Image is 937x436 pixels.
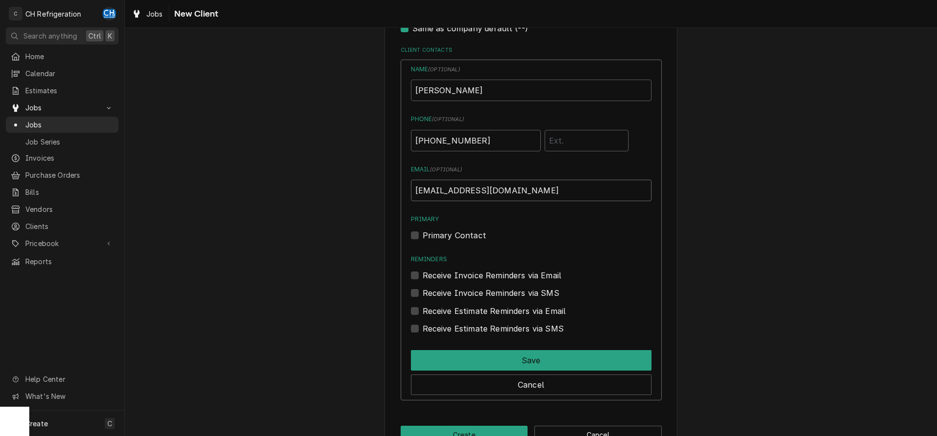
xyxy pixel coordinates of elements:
[411,215,652,224] label: Primary
[25,68,114,79] span: Calendar
[411,346,652,371] div: Button Group Row
[6,150,119,166] a: Invoices
[411,255,652,264] label: Reminders
[128,6,167,22] a: Jobs
[25,256,114,267] span: Reports
[25,153,114,163] span: Invoices
[411,65,652,334] div: Contact Edit Form
[6,27,119,44] button: Search anythingCtrlK
[545,130,629,151] input: Ext.
[411,130,541,151] input: Number
[9,7,22,21] div: C
[411,165,652,174] label: Email
[6,201,119,217] a: Vendors
[411,350,652,371] button: Save
[411,65,652,74] label: Name
[423,229,486,241] label: Primary Contact
[428,66,460,73] span: ( optional )
[432,116,464,123] span: ( optional )
[23,31,77,41] span: Search anything
[25,221,114,231] span: Clients
[430,166,462,173] span: ( optional )
[411,371,652,395] div: Button Group Row
[171,7,219,21] span: New Client
[6,65,119,82] a: Calendar
[146,9,163,19] span: Jobs
[25,238,99,249] span: Pricebook
[411,374,652,395] button: Cancel
[423,305,566,317] label: Receive Estimate Reminders via Email
[423,323,564,334] label: Receive Estimate Reminders via SMS
[25,85,114,96] span: Estimates
[411,255,652,281] div: Reminders
[6,235,119,251] a: Go to Pricebook
[25,204,114,214] span: Vendors
[25,51,114,62] span: Home
[6,134,119,150] a: Job Series
[411,165,652,201] div: Email
[25,103,99,113] span: Jobs
[6,184,119,200] a: Bills
[25,187,114,197] span: Bills
[6,388,119,404] a: Go to What's New
[401,46,662,405] div: Client Contacts
[423,287,559,299] label: Receive Invoice Reminders via SMS
[6,253,119,270] a: Reports
[6,167,119,183] a: Purchase Orders
[25,391,113,401] span: What's New
[25,137,114,147] span: Job Series
[25,374,113,384] span: Help Center
[411,346,652,395] div: Button Group
[25,419,48,428] span: Create
[25,9,81,19] div: CH Refrigeration
[412,22,528,34] label: Same as company default (--)
[411,115,652,151] div: Phone
[88,31,101,41] span: Ctrl
[6,48,119,64] a: Home
[401,46,662,54] label: Client Contacts
[411,215,652,241] div: Primary
[102,7,116,21] div: Chris Hiraga's Avatar
[6,100,119,116] a: Go to Jobs
[25,120,114,130] span: Jobs
[6,117,119,133] a: Jobs
[6,371,119,387] a: Go to Help Center
[6,83,119,99] a: Estimates
[25,170,114,180] span: Purchase Orders
[108,31,112,41] span: K
[423,270,562,281] label: Receive Invoice Reminders via Email
[411,65,652,101] div: Name
[411,115,652,124] label: Phone
[107,418,112,429] span: C
[6,218,119,234] a: Clients
[102,7,116,21] div: CH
